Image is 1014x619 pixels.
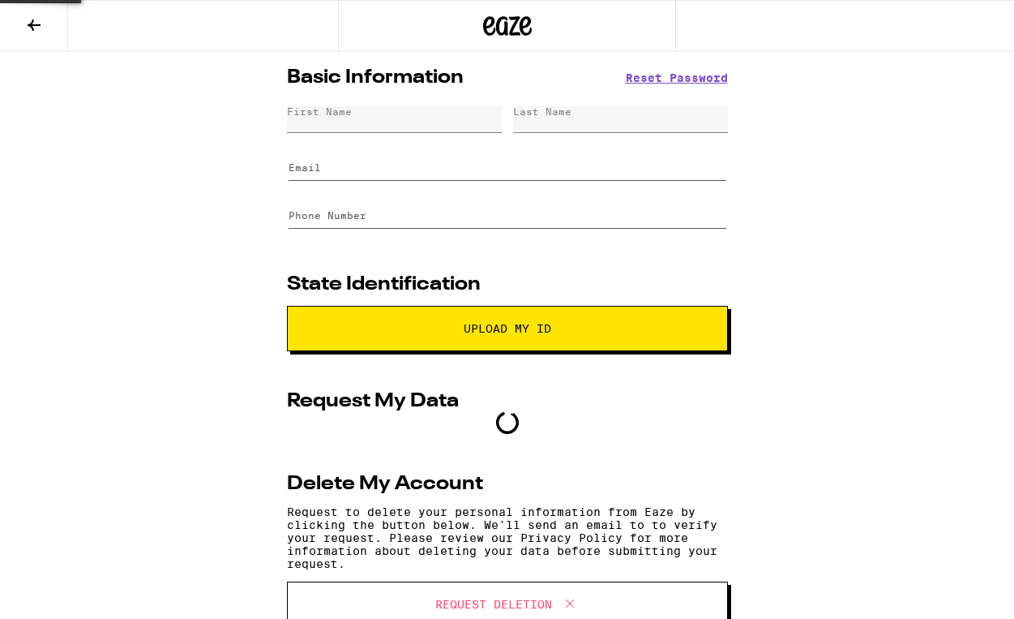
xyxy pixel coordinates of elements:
[287,505,728,570] p: Request to delete your personal information from Eaze by clicking the button below. We'll send an...
[289,162,321,173] label: Email
[287,68,464,88] h2: Basic Information
[287,475,483,494] h2: Delete My Account
[464,323,551,334] span: Upload My ID
[287,139,728,187] form: Edit Email Address
[626,72,728,84] button: Reset Password
[287,275,481,294] h2: State Identification
[287,187,728,234] form: Edit Phone Number
[435,599,552,610] span: Request Deletion
[10,11,117,24] span: Hi. Need any help?
[287,306,728,351] button: Upload My ID
[289,210,366,221] label: Phone Number
[287,106,352,117] div: First Name
[513,106,571,117] div: Last Name
[287,392,459,411] h2: Request My Data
